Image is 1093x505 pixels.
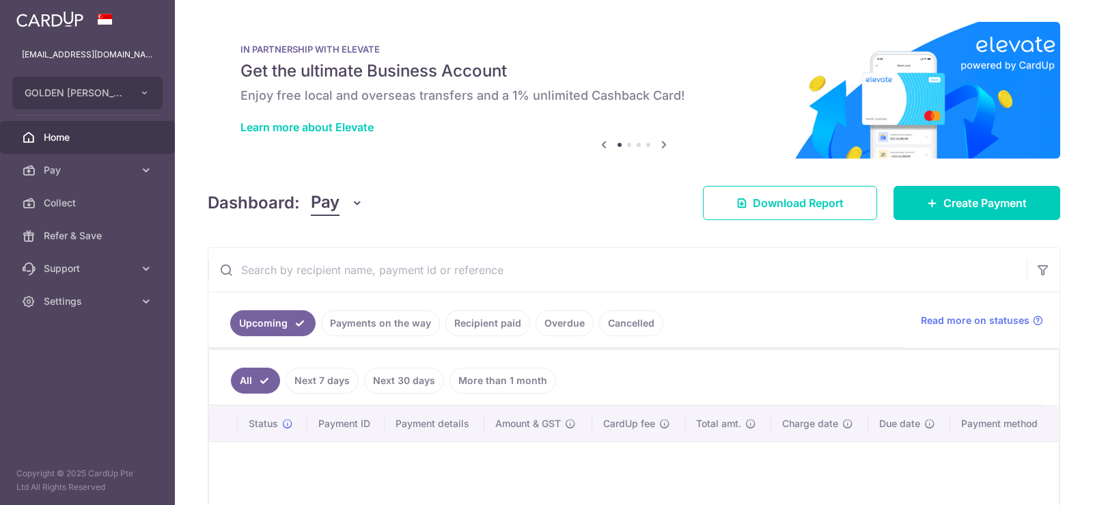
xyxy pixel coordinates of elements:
[208,248,1027,292] input: Search by recipient name, payment id or reference
[753,195,844,211] span: Download Report
[921,314,1043,327] a: Read more on statuses
[44,295,134,308] span: Settings
[240,60,1027,82] h5: Get the ultimate Business Account
[364,368,444,394] a: Next 30 days
[879,417,920,431] span: Due date
[286,368,359,394] a: Next 7 days
[208,191,300,215] h4: Dashboard:
[703,186,877,220] a: Download Report
[307,406,385,441] th: Payment ID
[230,310,316,336] a: Upcoming
[385,406,485,441] th: Payment details
[240,87,1027,104] h6: Enjoy free local and overseas transfers and a 1% unlimited Cashback Card!
[943,195,1027,211] span: Create Payment
[950,406,1059,441] th: Payment method
[22,48,153,62] p: [EMAIL_ADDRESS][DOMAIN_NAME]
[44,262,134,275] span: Support
[449,368,556,394] a: More than 1 month
[16,11,83,27] img: CardUp
[44,229,134,243] span: Refer & Save
[25,86,126,100] span: GOLDEN [PERSON_NAME] MARKETING
[603,417,655,431] span: CardUp fee
[495,417,561,431] span: Amount & GST
[240,120,374,134] a: Learn more about Elevate
[44,131,134,144] span: Home
[321,310,440,336] a: Payments on the way
[208,22,1060,159] img: Renovation banner
[445,310,530,336] a: Recipient paid
[240,44,1027,55] p: IN PARTNERSHIP WITH ELEVATE
[249,417,278,431] span: Status
[311,190,363,216] button: Pay
[44,163,134,177] span: Pay
[231,368,280,394] a: All
[44,196,134,210] span: Collect
[599,310,663,336] a: Cancelled
[696,417,741,431] span: Total amt.
[536,310,594,336] a: Overdue
[12,77,163,109] button: GOLDEN [PERSON_NAME] MARKETING
[921,314,1029,327] span: Read more on statuses
[782,417,838,431] span: Charge date
[311,190,340,216] span: Pay
[894,186,1060,220] a: Create Payment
